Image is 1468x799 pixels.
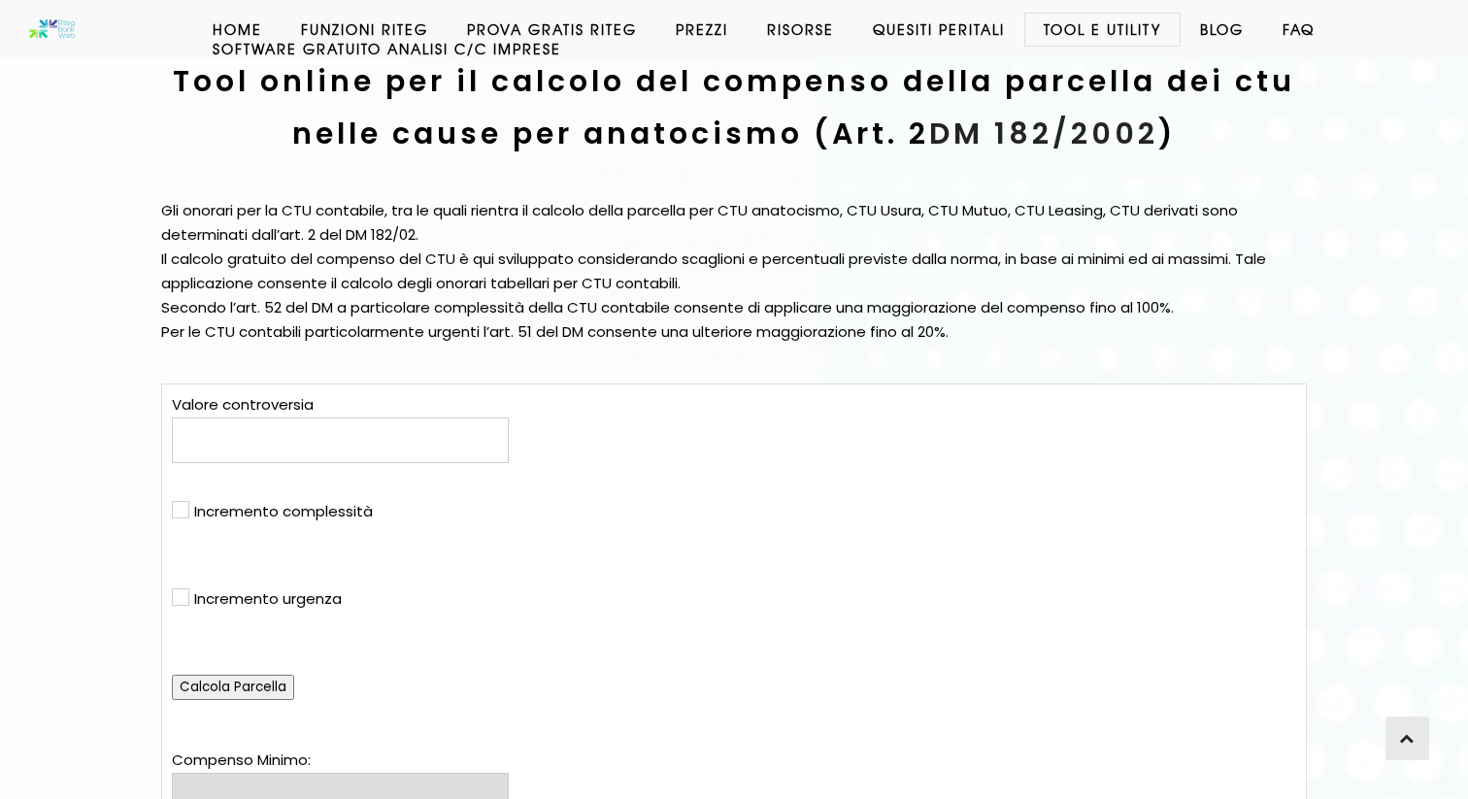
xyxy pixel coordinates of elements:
[1024,19,1181,39] a: Tool e Utility
[1263,19,1334,39] a: Faq
[448,19,656,39] a: Prova Gratis Riteg
[29,19,76,39] img: Software anatocismo e usura bancaria
[748,19,853,39] a: Risorse
[161,199,1307,345] p: Gli onorari per la CTU contabile, tra le quali rientra il calcolo della parcella per CTU anatocis...
[1181,19,1263,39] a: Blog
[193,19,282,39] a: Home
[172,675,294,700] input: Calcola Parcella
[656,19,748,39] a: Prezzi
[172,393,509,700] div: Valore controversia Incremento complessità Incremento urgenza
[161,55,1307,160] h2: Tool online per il calcolo del compenso della parcella dei ctu nelle cause per anatocismo (Art. 2 )
[282,19,448,39] a: Funzioni Riteg
[193,39,581,58] a: Software GRATUITO analisi c/c imprese
[853,19,1024,39] a: Quesiti Peritali
[929,113,1158,154] a: DM 182/2002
